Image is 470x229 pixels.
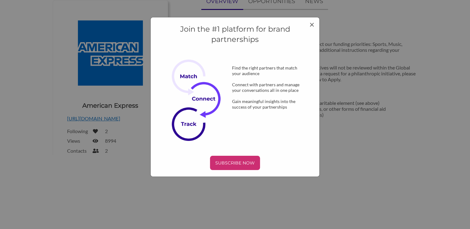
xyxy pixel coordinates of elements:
h4: Join the #1 platform for brand partnerships [157,24,313,45]
a: SUBSCRIBE NOW [157,156,313,170]
p: SUBSCRIBE NOW [212,158,258,168]
img: Subscribe Now Image [172,60,227,141]
button: Close modal [309,20,314,29]
span: × [309,19,314,29]
div: Gain meaningful insights into the success of your partnerships [222,99,313,110]
div: Connect with partners and manage your conversations all in one place [222,82,313,93]
div: Find the right partners that match your audience [222,65,313,76]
